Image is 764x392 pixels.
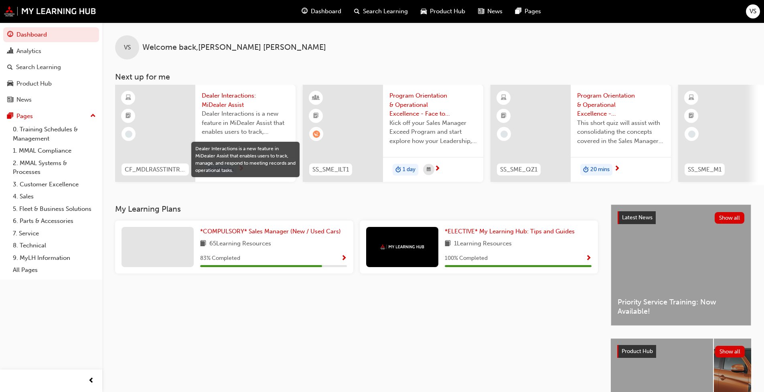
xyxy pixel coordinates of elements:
[10,157,99,178] a: 2. MMAL Systems & Processes
[389,118,477,146] span: Kick off your Sales Manager Exceed Program and start explore how your Leadership, Sales Operation...
[311,7,341,16] span: Dashboard
[142,43,326,52] span: Welcome back , [PERSON_NAME] [PERSON_NAME]
[509,3,547,20] a: pages-iconPages
[200,228,341,235] span: *COMPULSORY* Sales Manager (New / Used Cars)
[124,43,131,52] span: VS
[3,27,99,42] a: Dashboard
[7,48,13,55] span: chart-icon
[434,165,440,173] span: next-icon
[10,190,99,203] a: 4. Sales
[209,239,271,249] span: 65 Learning Resources
[389,91,477,118] span: Program Orientation & Operational Excellence - Face to Face Instructor Led Training (Sales Manage...
[10,227,99,240] a: 7. Service
[313,93,319,103] span: learningResourceType_INSTRUCTOR_LED-icon
[622,348,653,355] span: Product Hub
[88,376,94,386] span: prev-icon
[16,112,33,121] div: Pages
[746,4,760,18] button: VS
[313,131,320,138] span: learningRecordVerb_WAITLIST-icon
[3,109,99,124] button: Pages
[10,264,99,276] a: All Pages
[583,165,589,175] span: duration-icon
[487,7,503,16] span: News
[3,76,99,91] a: Product Hub
[478,6,484,16] span: news-icon
[395,165,401,175] span: duration-icon
[501,111,507,121] span: booktick-icon
[380,244,424,249] img: mmal
[618,211,744,224] a: Latest NewsShow all
[3,26,99,109] button: DashboardAnalyticsSearch LearningProduct HubNews
[10,203,99,215] a: 5. Fleet & Business Solutions
[126,111,131,121] span: booktick-icon
[295,3,348,20] a: guage-iconDashboard
[490,85,671,182] a: SS_SME_QZ1Program Orientation & Operational Excellence - Assessment Quiz (Sales Manager Exceed Pr...
[7,96,13,104] span: news-icon
[303,85,483,182] a: SS_SME_ILT1Program Orientation & Operational Excellence - Face to Face Instructor Led Training (S...
[688,165,721,174] span: SS_SME_M1
[10,145,99,157] a: 1. MMAL Compliance
[500,165,537,174] span: SS_SME_QZ1
[354,6,360,16] span: search-icon
[126,93,131,103] span: learningResourceType_ELEARNING-icon
[3,92,99,107] a: News
[125,165,186,174] span: CF_MDLRASSTINTRCTNS_M
[577,91,665,118] span: Program Orientation & Operational Excellence - Assessment Quiz (Sales Manager Exceed Program)
[414,3,472,20] a: car-iconProduct Hub
[622,214,653,221] span: Latest News
[7,31,13,39] span: guage-icon
[617,345,745,358] a: Product HubShow all
[454,239,512,249] span: 1 Learning Resources
[586,255,592,262] span: Show Progress
[501,93,507,103] span: learningResourceType_ELEARNING-icon
[427,165,431,175] span: calendar-icon
[586,253,592,263] button: Show Progress
[715,212,745,224] button: Show all
[195,145,296,174] div: Dealer Interactions is a new feature in MiDealer Assist that enables users to track, manage, and ...
[312,165,349,174] span: SS_SME_ILT1
[200,239,206,249] span: book-icon
[689,93,694,103] span: learningResourceType_ELEARNING-icon
[445,239,451,249] span: book-icon
[7,64,13,71] span: search-icon
[577,118,665,146] span: This short quiz will assist with consolidating the concepts covered in the Sales Manager Exceed '...
[125,131,132,138] span: learningRecordVerb_NONE-icon
[590,165,610,174] span: 20 mins
[200,254,240,263] span: 83 % Completed
[341,255,347,262] span: Show Progress
[115,85,296,182] a: CF_MDLRASSTINTRCTNS_MDealer Interactions: MiDealer AssistDealer Interactions is a new feature in ...
[525,7,541,16] span: Pages
[202,91,289,109] span: Dealer Interactions: MiDealer Assist
[611,204,751,326] a: Latest NewsShow allPriority Service Training: Now Available!
[4,6,96,16] img: mmal
[115,204,598,214] h3: My Learning Plans
[90,111,96,121] span: up-icon
[618,298,744,316] span: Priority Service Training: Now Available!
[348,3,414,20] a: search-iconSearch Learning
[715,346,745,357] button: Show all
[3,60,99,75] a: Search Learning
[689,111,694,121] span: booktick-icon
[16,95,32,104] div: News
[10,215,99,227] a: 6. Parts & Accessories
[430,7,465,16] span: Product Hub
[363,7,408,16] span: Search Learning
[421,6,427,16] span: car-icon
[302,6,308,16] span: guage-icon
[102,72,764,82] h3: Next up for me
[10,239,99,252] a: 8. Technical
[16,63,61,72] div: Search Learning
[750,7,756,16] span: VS
[3,44,99,59] a: Analytics
[7,113,13,120] span: pages-icon
[515,6,521,16] span: pages-icon
[688,131,695,138] span: learningRecordVerb_NONE-icon
[472,3,509,20] a: news-iconNews
[403,165,415,174] span: 1 day
[7,80,13,88] span: car-icon
[16,79,52,88] div: Product Hub
[614,165,620,173] span: next-icon
[10,178,99,191] a: 3. Customer Excellence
